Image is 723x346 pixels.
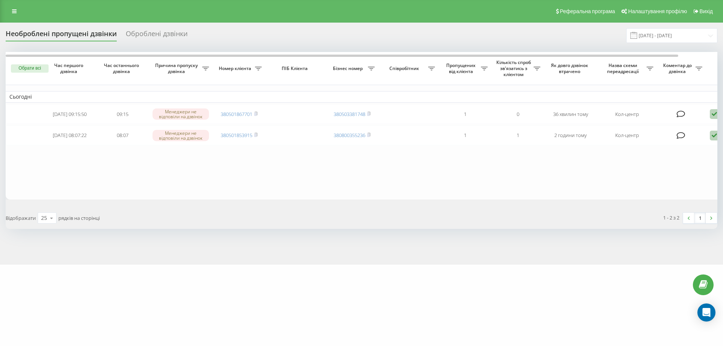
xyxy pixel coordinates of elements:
span: Як довго дзвінок втрачено [550,62,591,74]
span: Реферальна програма [560,8,615,14]
a: 1 [694,213,706,223]
span: Назва схеми переадресації [601,62,647,74]
td: [DATE] 08:07:22 [43,125,96,145]
td: 1 [439,125,491,145]
span: Бізнес номер [329,66,368,72]
td: Кол-центр [597,104,657,124]
span: Співробітник [382,66,428,72]
td: 36 хвилин тому [544,104,597,124]
span: Номер клієнта [217,66,255,72]
span: Відображати [6,215,36,221]
div: 1 - 2 з 2 [663,214,679,221]
td: 0 [491,104,544,124]
span: Причина пропуску дзвінка [153,62,202,74]
span: Пропущених від клієнта [442,62,481,74]
span: Налаштування профілю [628,8,687,14]
span: Кількість спроб зв'язатись з клієнтом [495,59,534,77]
td: 09:15 [96,104,149,124]
span: ПІБ Клієнта [272,66,319,72]
div: Необроблені пропущені дзвінки [6,30,117,41]
a: 380501853915 [221,132,252,139]
td: [DATE] 09:15:50 [43,104,96,124]
td: Кол-центр [597,125,657,145]
span: рядків на сторінці [58,215,100,221]
div: Менеджери не відповіли на дзвінок [153,130,209,141]
span: Час останнього дзвінка [102,62,143,74]
td: 2 години тому [544,125,597,145]
td: 08:07 [96,125,149,145]
a: 380503381748 [334,111,365,117]
div: Open Intercom Messenger [697,303,715,322]
span: Час першого дзвінка [49,62,90,74]
div: Менеджери не відповіли на дзвінок [153,108,209,120]
div: Оброблені дзвінки [126,30,188,41]
a: 380501867701 [221,111,252,117]
span: Вихід [700,8,713,14]
span: Коментар до дзвінка [661,62,696,74]
td: 1 [491,125,544,145]
a: 380800355236 [334,132,365,139]
td: 1 [439,104,491,124]
div: 25 [41,214,47,222]
button: Обрати всі [11,64,49,73]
